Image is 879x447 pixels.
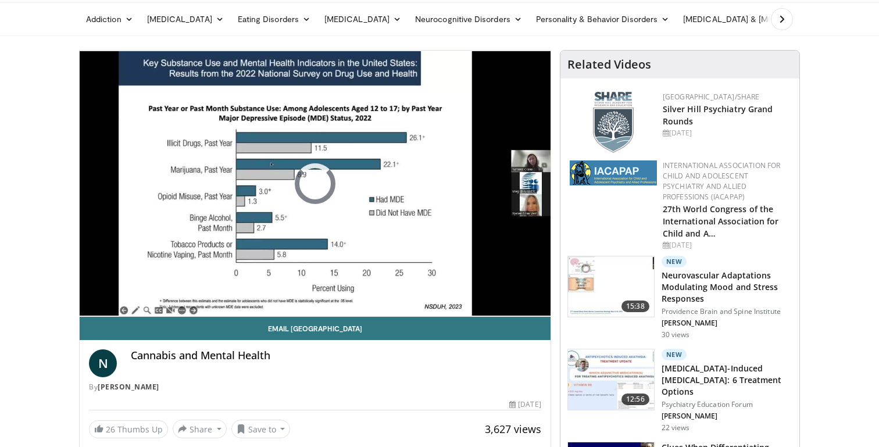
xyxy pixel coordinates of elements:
p: Psychiatry Education Forum [662,400,792,409]
p: New [662,256,687,267]
a: [MEDICAL_DATA] [317,8,408,31]
a: Addiction [79,8,140,31]
p: New [662,349,687,360]
a: International Association for Child and Adolescent Psychiatry and Allied Professions (IACAPAP) [663,160,781,202]
span: 15:38 [621,301,649,312]
a: Email [GEOGRAPHIC_DATA] [80,317,551,340]
p: [PERSON_NAME] [662,319,792,328]
img: f8aaeb6d-318f-4fcf-bd1d-54ce21f29e87.png.150x105_q85_autocrop_double_scale_upscale_version-0.2.png [593,92,634,153]
img: 2a9917ce-aac2-4f82-acde-720e532d7410.png.150x105_q85_autocrop_double_scale_upscale_version-0.2.png [570,160,657,185]
div: [DATE] [663,128,790,138]
a: N [89,349,117,377]
span: 26 [106,424,115,435]
p: 30 views [662,330,690,339]
a: Eating Disorders [231,8,317,31]
a: 15:38 New Neurovascular Adaptations Modulating Mood and Stress Responses Providence Brain and Spi... [567,256,792,339]
a: Neurocognitive Disorders [408,8,529,31]
a: Silver Hill Psychiatry Grand Rounds [663,103,773,127]
a: [GEOGRAPHIC_DATA]/SHARE [663,92,760,102]
a: 26 Thumbs Up [89,420,168,438]
div: By [89,382,541,392]
a: [PERSON_NAME] [98,382,159,392]
h4: Cannabis and Mental Health [131,349,541,362]
span: 3,627 views [485,422,541,436]
video-js: Video Player [80,51,551,317]
h4: Related Videos [567,58,651,71]
img: 4562edde-ec7e-4758-8328-0659f7ef333d.150x105_q85_crop-smart_upscale.jpg [568,256,654,317]
a: 12:56 New [MEDICAL_DATA]-Induced [MEDICAL_DATA]: 6 Treatment Options Psychiatry Education Forum [... [567,349,792,432]
img: acc69c91-7912-4bad-b845-5f898388c7b9.150x105_q85_crop-smart_upscale.jpg [568,349,654,410]
p: 22 views [662,423,690,432]
a: [MEDICAL_DATA] [140,8,231,31]
button: Save to [231,420,291,438]
a: Personality & Behavior Disorders [529,8,676,31]
h3: [MEDICAL_DATA]-Induced [MEDICAL_DATA]: 6 Treatment Options [662,363,792,398]
div: [DATE] [663,240,790,251]
span: 12:56 [621,394,649,405]
button: Share [173,420,227,438]
a: [MEDICAL_DATA] & [MEDICAL_DATA] [676,8,842,31]
div: [DATE] [509,399,541,410]
p: [PERSON_NAME] [662,412,792,421]
h3: Neurovascular Adaptations Modulating Mood and Stress Responses [662,270,792,305]
p: Providence Brain and Spine Institute [662,307,792,316]
a: 27th World Congress of the International Association for Child and A… [663,203,779,239]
